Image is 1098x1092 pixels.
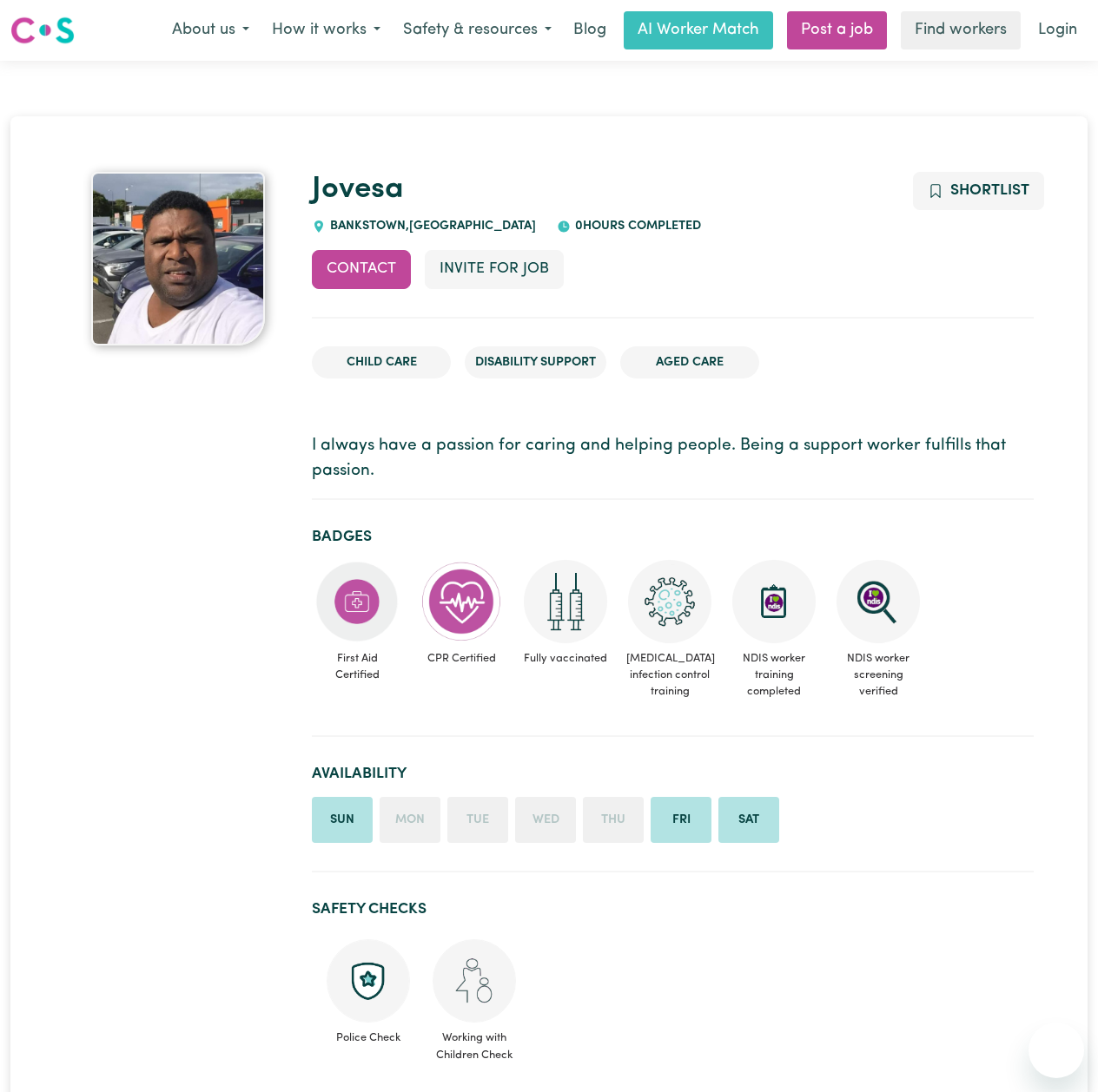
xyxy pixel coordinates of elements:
[416,643,506,674] span: CPR Certified
[620,346,759,379] li: Aged Care
[732,560,816,643] img: CS Academy: Introduction to NDIS Worker Training course completed
[583,797,644,844] li: Unavailable on Thursday
[563,11,617,49] a: Blog
[91,172,265,345] img: Jovesa
[420,560,503,643] img: Care and support worker has completed CPR Certification
[433,939,516,1023] img: Working with children check
[312,643,402,690] span: First Aid Certified
[624,11,773,49] a: AI Worker Match
[571,220,701,233] span: 0 hours completed
[1028,11,1088,49] a: Login
[261,12,392,49] button: How it works
[312,346,451,379] li: Child care
[10,15,75,46] img: Careseekers logo
[913,172,1044,210] button: Add to shortlist
[312,765,1034,783] h2: Availability
[312,528,1034,546] h2: Badges
[651,797,711,844] li: Available on Friday
[161,12,261,49] button: About us
[312,250,411,288] button: Contact
[520,643,611,674] span: Fully vaccinated
[625,643,715,707] span: [MEDICAL_DATA] infection control training
[392,12,563,49] button: Safety & resources
[64,172,291,345] a: Jovesa 's profile picture'
[524,560,607,643] img: Care and support worker has received 2 doses of COVID-19 vaccine
[312,797,373,844] li: Available on Sunday
[425,250,564,288] button: Invite for Job
[901,11,1021,49] a: Find workers
[326,220,536,233] span: BANKSTOWN , [GEOGRAPHIC_DATA]
[515,797,576,844] li: Unavailable on Wednesday
[950,183,1029,198] span: Shortlist
[1029,1023,1084,1078] iframe: Button to launch messaging window
[312,900,1034,918] h2: Safety Checks
[628,560,711,643] img: CS Academy: COVID-19 Infection Control Training course completed
[326,1023,411,1046] span: Police Check
[787,11,887,49] a: Post a job
[729,643,819,707] span: NDIS worker training completed
[312,174,404,205] a: Jovesa
[837,560,920,643] img: NDIS Worker Screening Verified
[718,797,779,844] li: Available on Saturday
[10,10,75,50] a: Careseekers logo
[380,797,440,844] li: Unavailable on Monday
[432,1023,517,1062] span: Working with Children Check
[315,560,399,643] img: Care and support worker has completed First Aid Certification
[833,643,923,707] span: NDIS worker screening verified
[312,434,1034,484] p: I always have a passion for caring and helping people. Being a support worker fulfills that passion.
[447,797,508,844] li: Unavailable on Tuesday
[465,346,606,379] li: Disability Support
[327,939,410,1023] img: Police check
